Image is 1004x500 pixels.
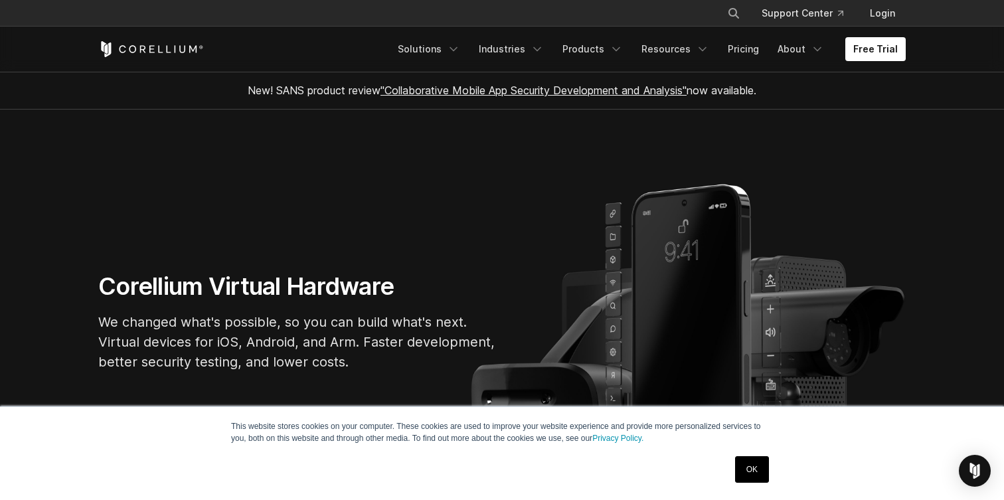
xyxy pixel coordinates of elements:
p: We changed what's possible, so you can build what's next. Virtual devices for iOS, Android, and A... [98,312,497,372]
a: Free Trial [845,37,906,61]
div: Open Intercom Messenger [959,455,991,487]
p: This website stores cookies on your computer. These cookies are used to improve your website expe... [231,420,773,444]
a: About [770,37,832,61]
button: Search [722,1,746,25]
a: Resources [633,37,717,61]
span: New! SANS product review now available. [248,84,756,97]
div: Navigation Menu [711,1,906,25]
a: Corellium Home [98,41,204,57]
a: Privacy Policy. [592,434,643,443]
a: OK [735,456,769,483]
a: Products [554,37,631,61]
h1: Corellium Virtual Hardware [98,272,497,301]
a: Support Center [751,1,854,25]
a: Pricing [720,37,767,61]
a: "Collaborative Mobile App Security Development and Analysis" [380,84,687,97]
a: Solutions [390,37,468,61]
a: Login [859,1,906,25]
div: Navigation Menu [390,37,906,61]
a: Industries [471,37,552,61]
